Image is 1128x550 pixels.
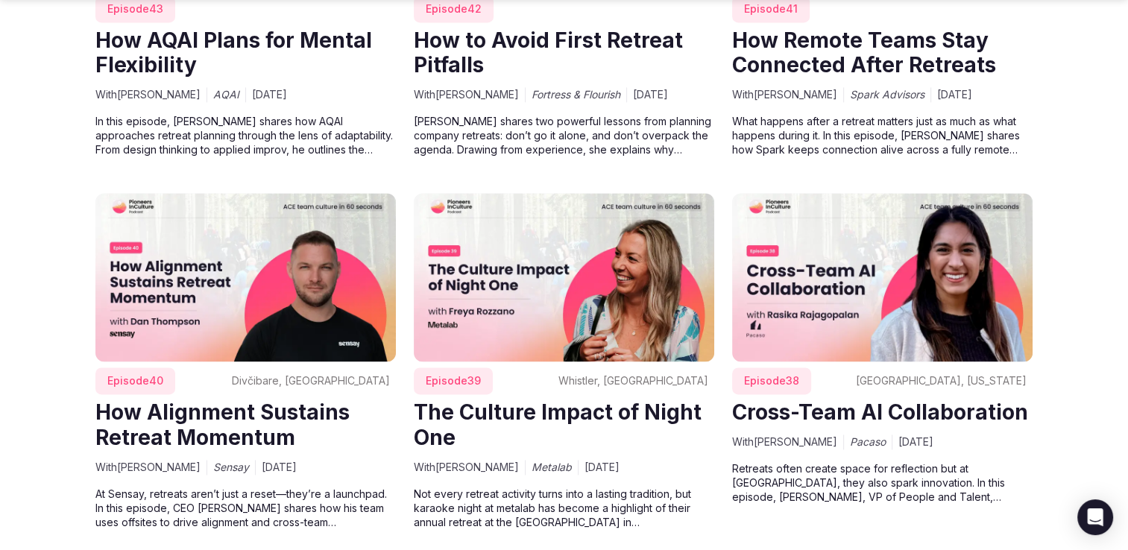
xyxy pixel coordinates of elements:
[95,193,396,362] img: How Alignment Sustains Retreat Momentum
[414,487,714,530] p: Not every retreat activity turns into a lasting tradition, but karaoke night at metalab has becom...
[414,399,702,450] a: The Culture Impact of Night One
[850,434,886,449] span: Pacaso
[633,87,668,102] span: [DATE]
[95,114,396,157] p: In this episode, [PERSON_NAME] shares how AQAI approaches retreat planning through the lens of ad...
[414,114,714,157] p: [PERSON_NAME] shares two powerful lessons from planning company retreats: don’t go it alone, and ...
[558,373,708,388] span: Whistler, [GEOGRAPHIC_DATA]
[532,87,620,102] span: Fortress & Flourish
[732,461,1033,505] p: Retreats often create space for reflection but at [GEOGRAPHIC_DATA], they also spark innovation. ...
[732,87,837,102] span: With [PERSON_NAME]
[1077,499,1113,535] div: Open Intercom Messenger
[937,87,972,102] span: [DATE]
[414,28,683,78] a: How to Avoid First Retreat Pitfalls
[850,87,924,102] span: Spark Advisors
[732,399,1028,425] a: Cross-Team AI Collaboration
[898,434,933,449] span: [DATE]
[414,87,519,102] span: With [PERSON_NAME]
[232,373,390,388] span: Divčibare, [GEOGRAPHIC_DATA]
[95,367,175,394] span: Episode 40
[414,460,519,475] span: With [PERSON_NAME]
[732,114,1033,157] p: What happens after a retreat matters just as much as what happens during it. In this episode, [PE...
[95,87,201,102] span: With [PERSON_NAME]
[95,28,372,78] a: How AQAI Plans for Mental Flexibility
[213,460,249,475] span: Sensay
[732,28,996,78] a: How Remote Teams Stay Connected After Retreats
[732,193,1033,362] img: Cross-Team AI Collaboration
[262,460,297,475] span: [DATE]
[414,193,714,362] img: The Culture Impact of Night One
[252,87,287,102] span: [DATE]
[414,367,493,394] span: Episode 39
[856,373,1027,388] span: [GEOGRAPHIC_DATA], [US_STATE]
[95,399,350,450] a: How Alignment Sustains Retreat Momentum
[95,460,201,475] span: With [PERSON_NAME]
[732,434,837,449] span: With [PERSON_NAME]
[585,460,620,475] span: [DATE]
[95,487,396,530] p: At Sensay, retreats aren’t just a reset—they’re a launchpad. In this episode, CEO [PERSON_NAME] s...
[732,367,811,394] span: Episode 38
[532,460,572,475] span: Metalab
[213,87,239,102] span: AQAI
